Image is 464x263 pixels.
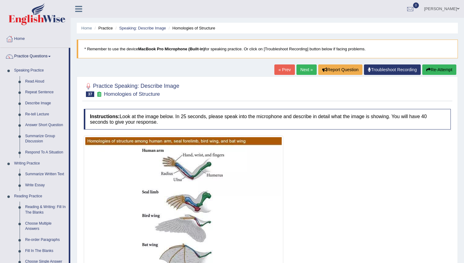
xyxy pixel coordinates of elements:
a: Describe Image [22,98,69,109]
b: Instructions: [90,114,120,119]
a: Speaking Practice [11,65,69,76]
a: Home [81,26,92,30]
li: Practice [93,25,113,31]
h4: Look at the image below. In 25 seconds, please speak into the microphone and describe in detail w... [84,109,451,130]
blockquote: * Remember to use the device for speaking practice. Or click on [Troubleshoot Recording] button b... [77,40,458,58]
small: Homologies of Structure [104,91,160,97]
a: Re-tell Lecture [22,109,69,120]
a: Write Essay [22,180,69,191]
a: Reading Practice [11,191,69,202]
a: Fill In The Blanks [22,246,69,257]
a: Writing Practice [11,158,69,169]
a: Summarize Written Text [22,169,69,180]
a: Home [0,30,70,46]
a: Respond To A Situation [22,147,69,158]
a: Choose Multiple Answers [22,218,69,234]
li: Homologies of Structure [167,25,215,31]
a: Reading & Writing: Fill In The Blanks [22,202,69,218]
a: Re-order Paragraphs [22,234,69,246]
h2: Practice Speaking: Describe Image [84,82,179,97]
b: MacBook Pro Microphone (Built-in) [138,47,205,51]
small: Exam occurring question [96,91,102,97]
a: « Prev [274,64,295,75]
a: Answer Short Question [22,120,69,131]
button: Re-Attempt [422,64,456,75]
a: Practice Questions [0,48,69,63]
span: 37 [86,91,94,97]
a: Speaking: Describe Image [119,26,166,30]
a: Repeat Sentence [22,87,69,98]
a: Next » [296,64,317,75]
a: Troubleshoot Recording [364,64,421,75]
a: Read Aloud [22,76,69,87]
button: Report Question [318,64,362,75]
a: Summarize Group Discussion [22,131,69,147]
span: 0 [413,2,419,8]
